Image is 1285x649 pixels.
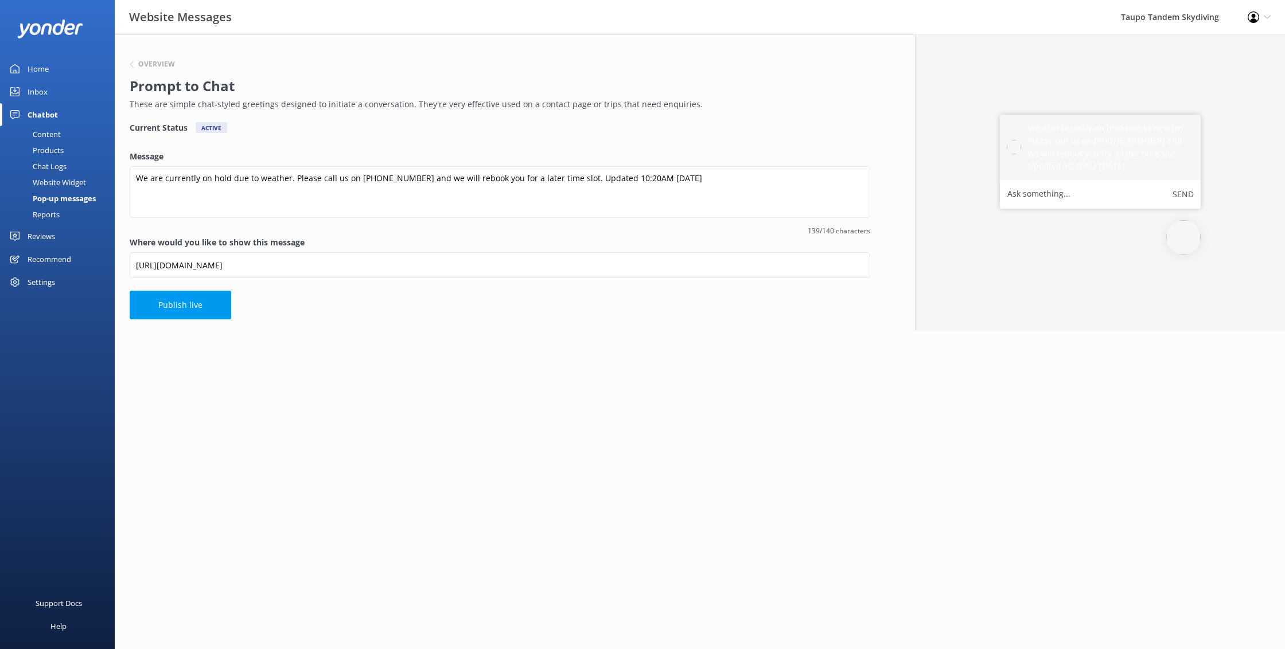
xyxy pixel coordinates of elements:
h6: Overview [138,61,175,68]
h3: Website Messages [129,8,232,26]
span: 139/140 characters [130,225,870,236]
div: Home [28,57,49,80]
button: Overview [130,61,175,68]
h2: Prompt to Chat [130,75,865,97]
a: Content [7,126,115,142]
div: Reviews [28,225,55,248]
label: Message [130,150,870,163]
div: Website Widget [7,174,86,190]
a: Chat Logs [7,158,115,174]
img: yonder-white-logo.png [17,19,83,38]
div: Chatbot [28,103,58,126]
a: Products [7,142,115,158]
div: Inbox [28,80,48,103]
label: Ask something... [1007,187,1070,202]
button: Publish live [130,291,231,319]
button: Send [1173,187,1194,202]
div: Pop-up messages [7,190,96,206]
div: Recommend [28,248,71,271]
div: Support Docs [36,592,82,615]
div: Content [7,126,61,142]
div: Active [196,122,227,133]
a: Reports [7,206,115,222]
a: Pop-up messages [7,190,115,206]
textarea: We are currently on hold due to weather. Please call us on [PHONE_NUMBER] and we will rebook you ... [130,166,870,218]
p: These are simple chat-styled greetings designed to initiate a conversation. They're very effectiv... [130,98,865,111]
div: Help [50,615,67,638]
a: Website Widget [7,174,115,190]
label: Where would you like to show this message [130,236,870,249]
h4: Current Status [130,122,188,133]
div: Reports [7,206,60,222]
h5: We are currently on hold due to weather. Please call us on [PHONE_NUMBER] and we will rebook you ... [1028,122,1194,173]
div: Products [7,142,64,158]
div: Chat Logs [7,158,67,174]
div: Settings [28,271,55,294]
input: https://www.example.com/page [130,252,870,278]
